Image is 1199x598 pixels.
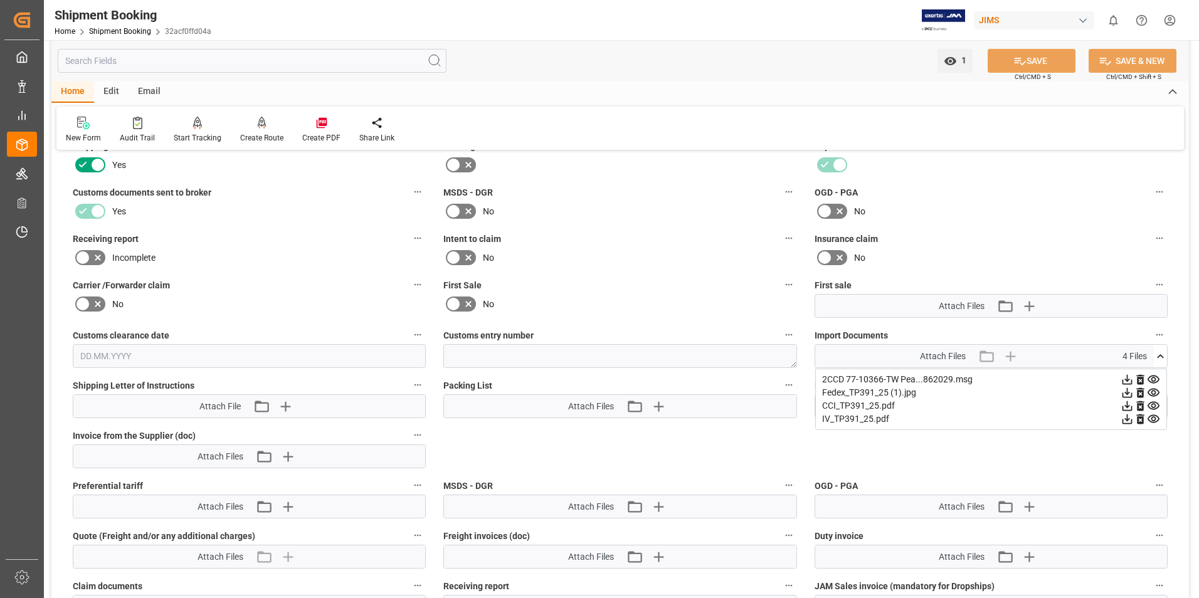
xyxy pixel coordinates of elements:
span: Insurance claim [815,233,878,246]
span: No [854,251,865,265]
span: JAM Sales invoice (mandatory for Dropships) [815,580,995,593]
div: Home [51,81,94,103]
span: First sale [815,279,852,292]
span: 4 Files [1122,350,1147,363]
span: Carrier /Forwarder claim [73,279,170,292]
button: Customs entry number [781,327,797,343]
span: Attach File [199,400,241,413]
button: Import Documents [1151,327,1168,343]
button: OGD - PGA [1151,477,1168,493]
button: open menu [938,49,973,73]
span: Yes [112,159,126,172]
span: No [483,205,494,218]
button: Packing List [781,377,797,393]
span: Attach Files [198,550,243,564]
div: Share Link [359,132,394,144]
button: Claim documents [409,577,426,594]
span: Invoice from the Supplier (doc) [73,429,196,443]
button: First Sale [781,276,797,293]
span: Intent to claim [443,233,501,246]
span: Attach Files [939,500,985,513]
span: Attach Files [568,500,614,513]
span: Attach Files [939,550,985,564]
span: Claim documents [73,580,142,593]
div: 2CCD 77-10366-TW Pea...862029.msg [822,373,1160,386]
span: Customs entry number [443,329,534,342]
button: Carrier /Forwarder claim [409,276,426,293]
input: Search Fields [58,49,446,73]
div: Start Tracking [174,132,221,144]
span: Receiving report [73,233,139,246]
span: No [483,251,494,265]
div: Audit Trail [120,132,155,144]
div: Fedex_TP391_25 (1).jpg [822,386,1160,399]
button: Quote (Freight and/or any additional charges) [409,527,426,543]
input: DD.MM.YYYY [73,344,426,368]
button: MSDS - DGR [781,477,797,493]
span: Shipping Letter of Instructions [73,379,194,392]
div: New Form [66,132,101,144]
div: JIMS [974,11,1094,29]
button: Receiving report [781,577,797,594]
span: Attach Files [568,550,614,564]
span: Attach Files [198,450,243,463]
span: Attach Files [198,500,243,513]
div: IV_TP391_25.pdf [822,412,1160,426]
span: Customs documents sent to broker [73,186,211,199]
div: CCI_TP391_25.pdf [822,399,1160,412]
span: MSDS - DGR [443,480,493,493]
button: show 0 new notifications [1099,6,1128,34]
button: Invoice from the Supplier (doc) [409,427,426,443]
span: Ctrl/CMD + Shift + S [1106,72,1161,81]
span: Ctrl/CMD + S [1015,72,1051,81]
span: 1 [957,55,966,65]
span: Quote (Freight and/or any additional charges) [73,530,255,543]
img: Exertis%20JAM%20-%20Email%20Logo.jpg_1722504956.jpg [922,9,965,31]
button: JIMS [974,8,1099,32]
span: First Sale [443,279,482,292]
span: No [854,205,865,218]
button: MSDS - DGR [781,184,797,200]
button: Duty invoice [1151,527,1168,543]
span: Preferential tariff [73,480,143,493]
div: Shipment Booking [55,6,211,24]
button: Help Center [1128,6,1156,34]
a: Home [55,27,75,36]
div: Create PDF [302,132,341,144]
div: Email [129,81,170,103]
span: Attach Files [568,400,614,413]
span: Master [PERSON_NAME] of Lading (doc) [815,379,975,392]
button: OGD - PGA [1151,184,1168,200]
span: Receiving report [443,580,509,593]
span: Freight invoices (doc) [443,530,530,543]
div: Create Route [240,132,283,144]
button: First sale [1151,276,1168,293]
a: Shipment Booking [89,27,151,36]
button: Customs documents sent to broker [409,184,426,200]
button: Intent to claim [781,230,797,246]
button: SAVE & NEW [1089,49,1176,73]
span: No [112,298,124,311]
span: OGD - PGA [815,186,858,199]
button: Freight invoices (doc) [781,527,797,543]
button: Shipping Letter of Instructions [409,377,426,393]
span: OGD - PGA [815,480,858,493]
span: Packing List [443,379,492,392]
span: Import Documents [815,329,888,342]
span: Incomplete [112,251,156,265]
span: MSDS - DGR [443,186,493,199]
button: SAVE [988,49,1075,73]
span: No [483,298,494,311]
span: Yes [112,205,126,218]
span: Duty invoice [815,530,864,543]
span: Customs clearance date [73,329,169,342]
div: Edit [94,81,129,103]
span: Attach Files [939,300,985,313]
button: JAM Sales invoice (mandatory for Dropships) [1151,577,1168,594]
button: Customs clearance date [409,327,426,343]
button: Preferential tariff [409,477,426,493]
button: Receiving report [409,230,426,246]
button: Insurance claim [1151,230,1168,246]
span: Attach Files [920,350,966,363]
